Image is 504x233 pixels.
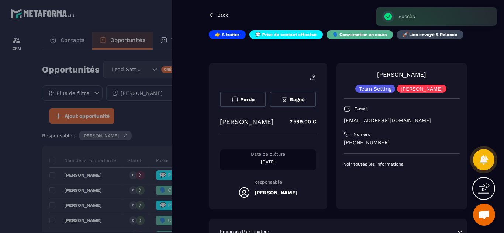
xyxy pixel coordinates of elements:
[354,106,368,112] p: E-mail
[377,71,426,78] a: [PERSON_NAME]
[333,32,387,38] p: 🗣️ Conversation en cours
[220,92,266,107] button: Perdu
[290,97,305,102] span: Gagné
[215,32,239,38] p: 👉 A traiter
[255,32,317,38] p: 💬 Prise de contact effectué
[353,131,370,137] p: Numéro
[217,13,228,18] p: Back
[282,114,316,129] p: 2 599,00 €
[344,117,460,124] p: [EMAIL_ADDRESS][DOMAIN_NAME]
[255,190,297,195] h5: [PERSON_NAME]
[344,139,460,146] p: [PHONE_NUMBER]
[220,180,316,185] p: Responsable
[473,204,495,226] div: Ouvrir le chat
[220,151,316,157] p: Date de clôture
[270,92,316,107] button: Gagné
[344,161,460,167] p: Voir toutes les informations
[240,97,255,102] span: Perdu
[220,118,273,126] p: [PERSON_NAME]
[220,159,316,165] p: [DATE]
[401,86,443,91] p: [PERSON_NAME]
[403,32,457,38] p: 🚀 Lien envoyé & Relance
[359,86,391,91] p: Team Setting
